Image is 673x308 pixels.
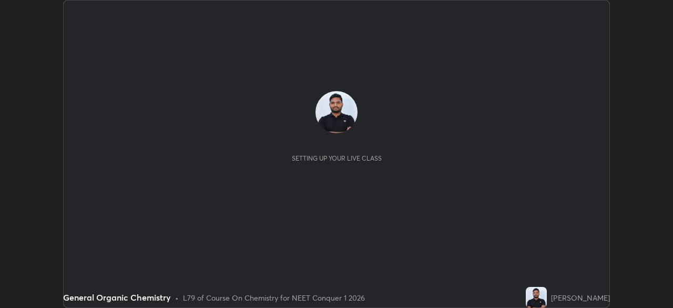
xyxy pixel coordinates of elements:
div: General Organic Chemistry [63,291,171,304]
div: [PERSON_NAME] [551,292,610,303]
div: L79 of Course On Chemistry for NEET Conquer 1 2026 [183,292,365,303]
div: • [175,292,179,303]
img: 383b66c0c3614af79ab0dc2b19d8be9a.jpg [315,91,358,133]
img: 383b66c0c3614af79ab0dc2b19d8be9a.jpg [526,287,547,308]
div: Setting up your live class [292,154,382,162]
